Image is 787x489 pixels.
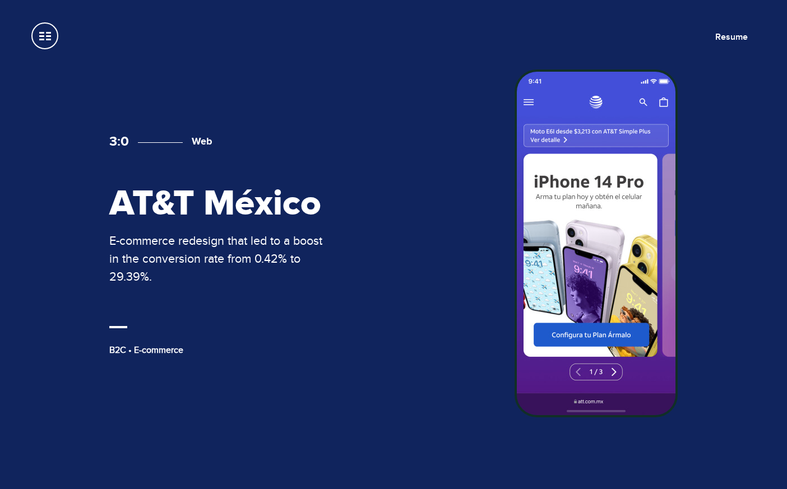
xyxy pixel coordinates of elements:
[109,133,129,150] span: 3:0
[109,185,334,223] h2: AT&T México
[76,69,711,420] a: 3:0 Web AT&T México E-commerce redesign that led to a boost in the conversion rate from 0.42% to ...
[515,69,678,417] img: Expo
[138,136,212,148] h3: Web
[109,232,334,286] p: E-commerce redesign that led to a boost in the conversion rate from 0.42% to 29.39%.
[715,31,748,43] a: Resume
[109,344,183,356] span: B2C • E-commerce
